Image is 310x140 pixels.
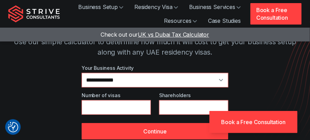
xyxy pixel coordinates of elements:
[209,111,298,133] a: Book a Free Consultation
[8,122,18,132] button: Consent Preferences
[8,5,60,22] img: Strive Consultants
[8,122,18,132] img: Revisit consent button
[138,31,209,38] span: UK vs Dubai Tax Calculator
[82,64,228,72] label: Your Business Activity
[82,92,151,99] label: Number of visas
[159,14,203,28] a: Resources
[250,3,302,25] a: Book a Free Consultation
[159,92,228,99] label: Shareholders
[82,123,228,140] button: Continue
[8,37,302,57] p: Use our simple calculator to determine how much it will cost to get your business setup along wit...
[101,31,209,38] a: Check out ourUK vs Dubai Tax Calculator
[203,14,246,28] a: Case Studies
